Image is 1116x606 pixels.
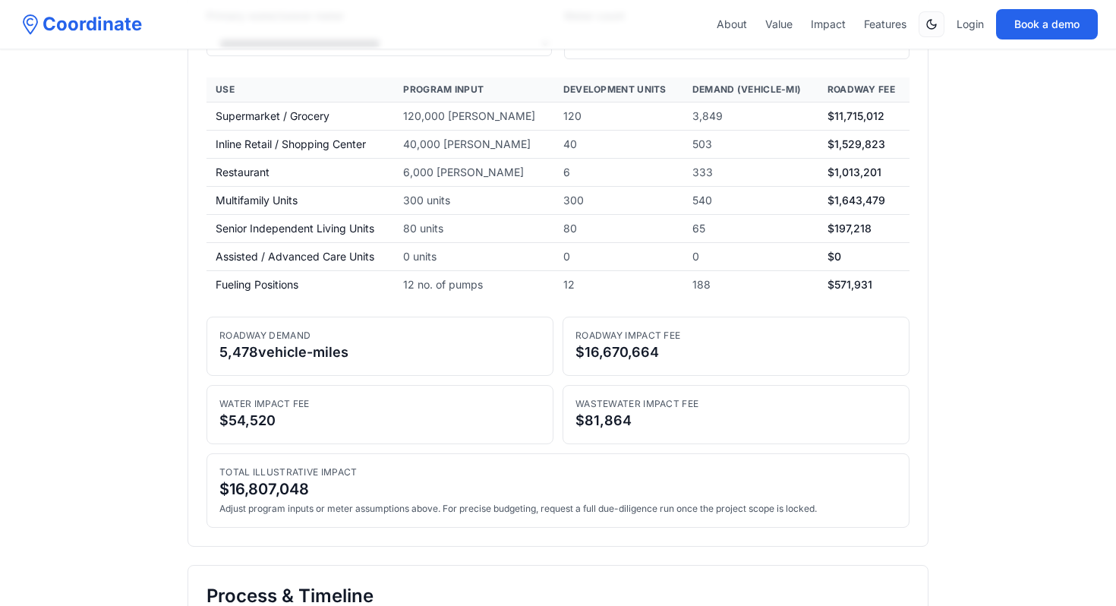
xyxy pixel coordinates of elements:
[575,410,897,431] div: $81,864
[206,159,394,187] td: Restaurant
[43,12,142,36] span: Coordinate
[554,103,683,131] td: 120
[818,77,910,103] th: Roadway Fee
[394,187,553,215] td: 300 units
[683,103,818,131] td: 3,849
[818,271,910,299] td: $571,931
[206,215,394,243] td: Senior Independent Living Units
[811,17,846,32] a: Impact
[818,215,910,243] td: $197,218
[206,77,394,103] th: Use
[219,503,897,515] p: Adjust program inputs or meter assumptions above. For precise budgeting, request a full due-dilig...
[818,131,910,159] td: $1,529,823
[818,159,910,187] td: $1,013,201
[219,398,541,410] div: Water impact fee
[394,77,553,103] th: Program Input
[18,12,142,36] a: Coordinate
[575,398,897,410] div: Wastewater impact fee
[219,410,541,431] div: $54,520
[394,159,553,187] td: 6,000 [PERSON_NAME]
[554,159,683,187] td: 6
[683,159,818,187] td: 333
[575,330,897,342] div: Roadway impact fee
[683,271,818,299] td: 188
[683,215,818,243] td: 65
[554,131,683,159] td: 40
[394,103,553,131] td: 120,000 [PERSON_NAME]
[206,131,394,159] td: Inline Retail / Shopping Center
[394,271,553,299] td: 12 no. of pumps
[818,243,910,271] td: $0
[206,271,394,299] td: Fueling Positions
[717,17,747,32] a: About
[919,11,944,37] button: Switch to dark mode
[683,243,818,271] td: 0
[765,17,793,32] a: Value
[554,271,683,299] td: 12
[996,9,1098,39] button: Book a demo
[683,131,818,159] td: 503
[206,243,394,271] td: Assisted / Advanced Care Units
[554,215,683,243] td: 80
[683,187,818,215] td: 540
[554,77,683,103] th: Development Units
[394,215,553,243] td: 80 units
[575,342,897,363] div: $16,670,664
[864,17,906,32] a: Features
[554,243,683,271] td: 0
[219,466,897,478] div: Total illustrative impact
[18,12,43,36] img: Coordinate
[219,330,541,342] div: Roadway demand
[394,131,553,159] td: 40,000 [PERSON_NAME]
[394,243,553,271] td: 0 units
[554,187,683,215] td: 300
[818,187,910,215] td: $1,643,479
[206,187,394,215] td: Multifamily Units
[818,103,910,131] td: $11,715,012
[219,342,541,363] div: 5,478 vehicle-miles
[219,478,897,500] div: $16,807,048
[683,77,818,103] th: Demand (vehicle-mi)
[206,103,394,131] td: Supermarket / Grocery
[957,17,984,32] a: Login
